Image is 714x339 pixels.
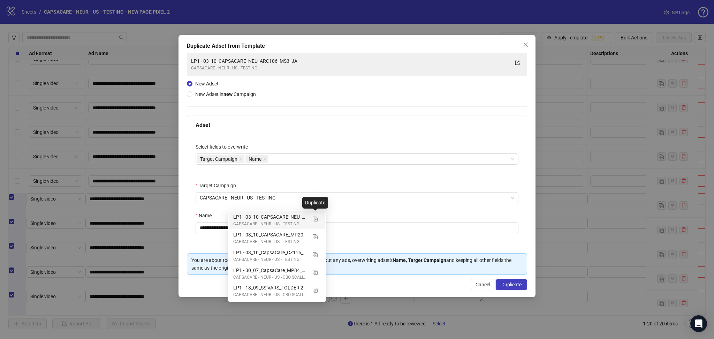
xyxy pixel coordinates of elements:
span: close [239,157,242,161]
img: Duplicate [313,217,318,221]
div: Duplicate Adset from Template [187,42,527,50]
strong: Name, Target Campaign [393,257,446,263]
span: Cancel [476,282,490,287]
span: New Adset in Campaign [195,91,256,97]
div: LP1 - 30_07_CapsaCare_MP84_Structure Rewrite 2 _Restore your foot’s protective system - Copy [233,266,307,274]
div: CAPSACARE - NEUR - US - TESTING [233,256,307,263]
span: CAPSACARE - NEUR - US - TESTING [200,193,514,203]
button: Duplicate [310,249,321,260]
div: Duplicate [302,197,328,209]
div: Open Intercom Messenger [690,315,707,332]
img: Duplicate [313,270,318,275]
label: Name [196,212,216,219]
label: Select fields to overwrite [196,143,252,151]
div: CAPSACARE - NEUR - US - CBO SCALING [233,292,307,298]
span: Name [245,155,268,163]
span: Target Campaign [197,155,244,163]
span: export [515,60,520,65]
div: CAPSACARE - NEUR - US - TESTING [191,65,509,71]
div: LP1 - 03_10_CapsaCare_CZ115_NEU_RO [233,249,307,256]
div: LP1 - 03_10_CAPSACARE_MP204_NEU_MR [229,229,325,247]
img: Duplicate [313,288,318,293]
div: LP1 - 03_10_CAPSACARE_MP204_NEU_MR [233,231,307,239]
div: LP1 - 18_09_SS VARS_FOLDER 2_(24_08_CapsaCare_MP105_H4_CV)_AF - Copy 3 [229,282,325,300]
div: LP1 - 12_09_CapsaCare_MP160_Neuropathy_MR - Copy 2 [229,300,325,318]
div: LP1 - 03_10_CAPSACARE_NEU_ARC106_MS3_JA [191,57,509,65]
strong: new [223,91,233,97]
span: close [523,42,529,47]
span: Target Campaign [200,155,237,163]
div: Adset [196,121,518,129]
button: Duplicate [310,284,321,295]
span: New Adset [195,81,219,86]
div: CAPSACARE - NEUR - US - TESTING [233,221,307,227]
strong: duplicate and publish [227,257,275,263]
div: LP1 - 18_09_SS VARS_FOLDER 2_(24_08_CapsaCare_MP105_H4_CV)_AF - Copy 3 [233,284,307,292]
div: LP1 - 03_10_CAPSACARE_NEU_ARC106_MS3_JA [233,213,307,221]
div: LP1 - 03_10_CAPSACARE_NEU_ARC106_MS3_JA [229,211,325,229]
button: Duplicate [310,266,321,278]
input: Name [196,222,518,233]
button: Duplicate [310,231,321,242]
img: Duplicate [313,252,318,257]
img: Duplicate [313,234,318,239]
div: LP1 - 03_10_CapsaCare_CZ115_NEU_RO [229,247,325,265]
span: Name [249,155,261,163]
button: Duplicate [496,279,527,290]
button: Close [520,39,531,50]
div: CAPSACARE - NEUR - US - TESTING [233,239,307,245]
div: LP1 - 30_07_CapsaCare_MP84_Structure Rewrite 2 _Restore your foot’s protective system - Copy [229,265,325,282]
span: Duplicate [501,282,522,287]
label: Target Campaign [196,182,241,189]
span: close [263,157,266,161]
button: Duplicate [310,213,321,224]
div: CAPSACARE - NEUR - US - CBO SCALING [233,274,307,281]
div: You are about to the selected adset without any ads, overwriting adset's and keeping all other fi... [191,256,523,272]
button: Cancel [470,279,496,290]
